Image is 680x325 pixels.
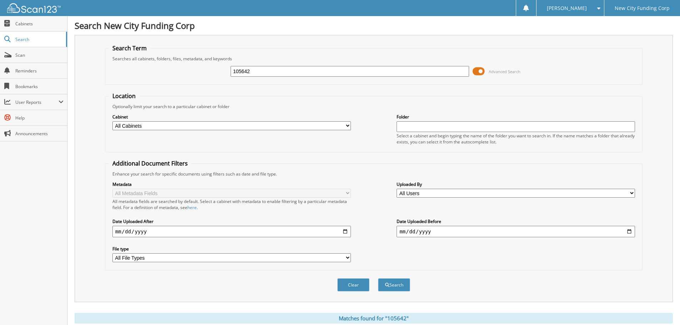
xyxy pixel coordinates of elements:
[112,114,351,120] label: Cabinet
[112,246,351,252] label: File type
[547,6,587,10] span: [PERSON_NAME]
[489,69,520,74] span: Advanced Search
[112,226,351,237] input: start
[15,68,64,74] span: Reminders
[337,278,369,291] button: Clear
[397,133,635,145] div: Select a cabinet and begin typing the name of the folder you want to search in. If the name match...
[15,83,64,90] span: Bookmarks
[109,171,639,177] div: Enhance your search for specific documents using filters such as date and file type.
[397,218,635,224] label: Date Uploaded Before
[109,44,150,52] legend: Search Term
[75,20,673,31] h1: Search New City Funding Corp
[15,99,59,105] span: User Reports
[15,36,62,42] span: Search
[75,313,673,324] div: Matches found for "105642"
[112,198,351,210] div: All metadata fields are searched by default. Select a cabinet with metadata to enable filtering b...
[112,218,351,224] label: Date Uploaded After
[397,181,635,187] label: Uploaded By
[112,181,351,187] label: Metadata
[378,278,410,291] button: Search
[187,204,197,210] a: here
[15,131,64,137] span: Announcements
[109,159,191,167] legend: Additional Document Filters
[615,6,670,10] span: New City Funding Corp
[109,92,139,100] legend: Location
[15,52,64,58] span: Scan
[15,115,64,121] span: Help
[109,103,639,110] div: Optionally limit your search to a particular cabinet or folder
[397,226,635,237] input: end
[109,56,639,62] div: Searches all cabinets, folders, files, metadata, and keywords
[15,21,64,27] span: Cabinets
[397,114,635,120] label: Folder
[7,3,61,13] img: scan123-logo-white.svg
